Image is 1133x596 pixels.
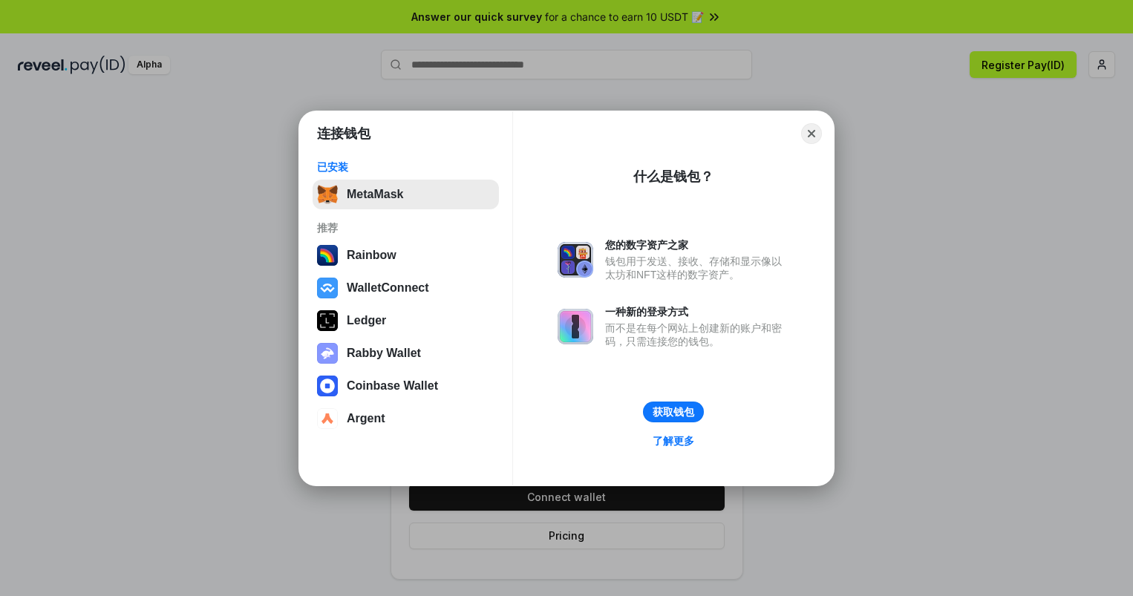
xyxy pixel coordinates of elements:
div: 推荐 [317,221,494,235]
div: 一种新的登录方式 [605,305,789,318]
div: 了解更多 [653,434,694,448]
div: Coinbase Wallet [347,379,438,393]
div: 钱包用于发送、接收、存储和显示像以太坊和NFT这样的数字资产。 [605,255,789,281]
div: Rabby Wallet [347,347,421,360]
img: svg+xml,%3Csvg%20width%3D%2228%22%20height%3D%2228%22%20viewBox%3D%220%200%2028%2028%22%20fill%3D... [317,408,338,429]
div: Ledger [347,314,386,327]
img: svg+xml,%3Csvg%20xmlns%3D%22http%3A%2F%2Fwww.w3.org%2F2000%2Fsvg%22%20fill%3D%22none%22%20viewBox... [558,242,593,278]
button: Argent [313,404,499,433]
button: Ledger [313,306,499,335]
h1: 连接钱包 [317,125,370,143]
div: 已安装 [317,160,494,174]
div: 您的数字资产之家 [605,238,789,252]
div: MetaMask [347,188,403,201]
img: svg+xml,%3Csvg%20width%3D%2228%22%20height%3D%2228%22%20viewBox%3D%220%200%2028%2028%22%20fill%3D... [317,376,338,396]
img: svg+xml,%3Csvg%20width%3D%22120%22%20height%3D%22120%22%20viewBox%3D%220%200%20120%20120%22%20fil... [317,245,338,266]
button: Coinbase Wallet [313,371,499,401]
img: svg+xml,%3Csvg%20xmlns%3D%22http%3A%2F%2Fwww.w3.org%2F2000%2Fsvg%22%20fill%3D%22none%22%20viewBox... [317,343,338,364]
img: svg+xml,%3Csvg%20xmlns%3D%22http%3A%2F%2Fwww.w3.org%2F2000%2Fsvg%22%20width%3D%2228%22%20height%3... [317,310,338,331]
div: 什么是钱包？ [633,168,714,186]
button: WalletConnect [313,273,499,303]
button: Rabby Wallet [313,338,499,368]
button: MetaMask [313,180,499,209]
button: Rainbow [313,240,499,270]
div: 获取钱包 [653,405,694,419]
div: Argent [347,412,385,425]
div: WalletConnect [347,281,429,295]
img: svg+xml,%3Csvg%20xmlns%3D%22http%3A%2F%2Fwww.w3.org%2F2000%2Fsvg%22%20fill%3D%22none%22%20viewBox... [558,309,593,344]
div: 而不是在每个网站上创建新的账户和密码，只需连接您的钱包。 [605,321,789,348]
img: svg+xml,%3Csvg%20width%3D%2228%22%20height%3D%2228%22%20viewBox%3D%220%200%2028%2028%22%20fill%3D... [317,278,338,298]
div: Rainbow [347,249,396,262]
button: Close [801,123,822,144]
button: 获取钱包 [643,402,704,422]
img: svg+xml,%3Csvg%20fill%3D%22none%22%20height%3D%2233%22%20viewBox%3D%220%200%2035%2033%22%20width%... [317,184,338,205]
a: 了解更多 [644,431,703,451]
